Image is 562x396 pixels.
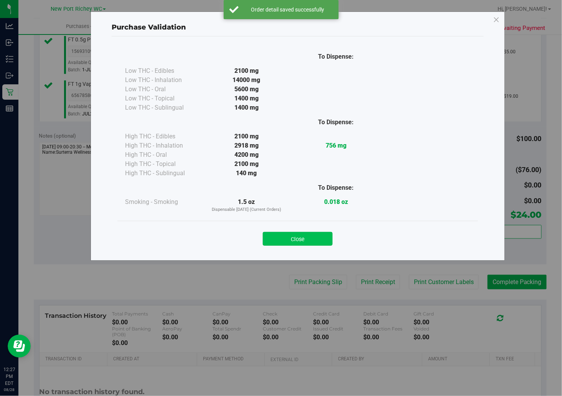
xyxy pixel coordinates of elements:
[202,197,291,213] div: 1.5 oz
[202,141,291,150] div: 2918 mg
[125,150,202,159] div: High THC - Oral
[125,159,202,169] div: High THC - Topical
[202,94,291,103] div: 1400 mg
[202,103,291,112] div: 1400 mg
[202,85,291,94] div: 5600 mg
[125,132,202,141] div: High THC - Edibles
[202,207,291,213] p: Dispensable [DATE] (Current Orders)
[125,76,202,85] div: Low THC - Inhalation
[125,103,202,112] div: Low THC - Sublingual
[326,142,346,149] strong: 756 mg
[291,183,381,192] div: To Dispense:
[291,118,381,127] div: To Dispense:
[8,335,31,358] iframe: Resource center
[125,141,202,150] div: High THC - Inhalation
[202,169,291,178] div: 140 mg
[202,132,291,141] div: 2100 mg
[324,198,348,205] strong: 0.018 oz
[202,66,291,76] div: 2100 mg
[243,6,333,13] div: Order detail saved successfully
[202,150,291,159] div: 4200 mg
[125,66,202,76] div: Low THC - Edibles
[112,23,186,31] span: Purchase Validation
[125,197,202,207] div: Smoking - Smoking
[125,85,202,94] div: Low THC - Oral
[202,159,291,169] div: 2100 mg
[291,52,381,61] div: To Dispense:
[202,76,291,85] div: 14000 mg
[125,169,202,178] div: High THC - Sublingual
[125,94,202,103] div: Low THC - Topical
[263,232,333,246] button: Close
